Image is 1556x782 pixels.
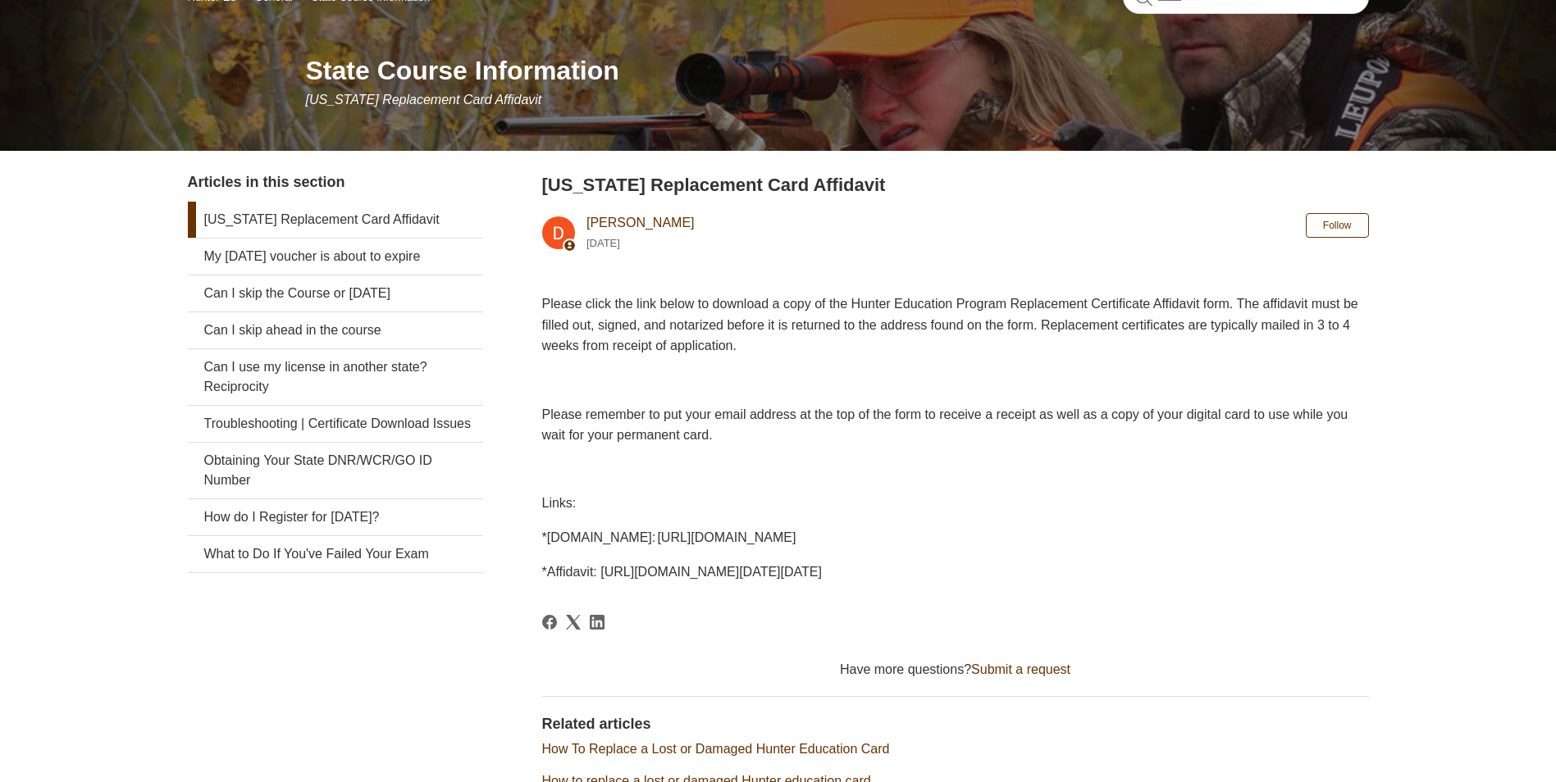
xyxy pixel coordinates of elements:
a: LinkedIn [590,615,605,630]
span: [US_STATE] Replacement Card Affidavit [306,93,542,107]
h2: Pennsylvania Replacement Card Affidavit [542,171,1369,198]
a: [US_STATE] Replacement Card Affidavit [188,202,483,238]
h1: State Course Information [306,51,1369,90]
a: Can I use my license in another state? Reciprocity [188,349,483,405]
time: 02/12/2024, 18:11 [586,237,620,249]
a: Obtaining Your State DNR/WCR/GO ID Number [188,443,483,498]
a: Can I skip ahead in the course [188,312,483,348]
a: Submit a request [971,662,1070,676]
a: Can I skip the Course or [DATE] [188,275,483,311]
span: Articles in this section [188,174,345,190]
a: My [DATE] voucher is about to expire [188,239,483,275]
svg: Share this page on Facebook [542,615,557,630]
svg: Share this page on LinkedIn [590,615,605,630]
a: Facebook [542,615,557,630]
h2: Related articles [542,713,1369,735]
button: Follow Article [1306,213,1369,238]
div: Have more questions? [542,660,1369,680]
a: [PERSON_NAME] [586,216,695,230]
a: Troubleshooting | Certificate Download Issues [188,406,483,442]
span: *[DOMAIN_NAME]: [URL][DOMAIN_NAME] [542,530,796,544]
a: X Corp [566,615,581,630]
span: Please click the link below to download a copy of the Hunter Education Program Replacement Certif... [542,297,1358,352]
a: How do I Register for [DATE]? [188,499,483,535]
svg: Share this page on X Corp [566,615,581,630]
a: What to Do If You've Failed Your Exam [188,536,483,572]
span: Links: [542,496,577,510]
a: How To Replace a Lost or Damaged Hunter Education Card [542,742,890,756]
span: Please remember to put your email address at the top of the form to receive a receipt as well as ... [542,407,1348,443]
span: *Affidavit: [URL][DOMAIN_NAME][DATE][DATE] [542,565,822,579]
